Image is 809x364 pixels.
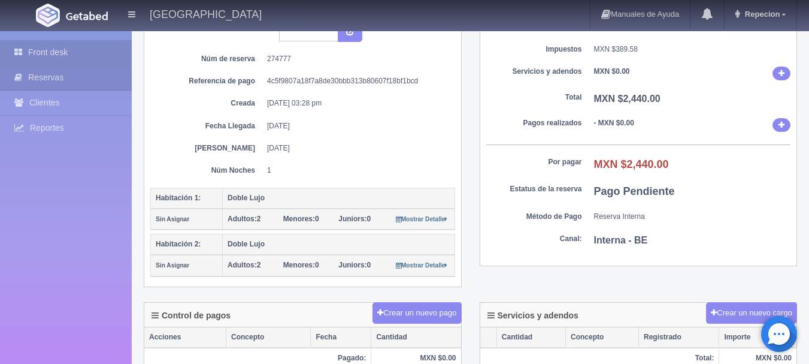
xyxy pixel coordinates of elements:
[486,212,582,222] dt: Método de Pago
[228,261,260,269] span: 2
[156,262,189,269] small: Sin Asignar
[156,240,201,248] b: Habitación 2:
[150,6,262,21] h4: [GEOGRAPHIC_DATA]
[594,44,791,55] dd: MXN $389.58
[283,261,315,269] strong: Menores:
[496,327,565,348] th: Cantidad
[486,184,582,194] dt: Estatus de la reserva
[267,143,446,154] dd: [DATE]
[594,185,675,197] b: Pago Pendiente
[159,121,255,131] dt: Fecha Llegada
[159,54,255,64] dt: Núm de reserva
[594,212,791,222] dd: Reserva Interna
[719,327,796,348] th: Importe
[36,4,60,27] img: Getabed
[371,327,461,348] th: Cantidad
[223,188,455,209] th: Doble Lujo
[152,311,231,320] h4: Control de pagos
[594,119,634,127] b: - MXN $0.00
[228,215,260,223] span: 2
[223,234,455,255] th: Doble Lujo
[706,302,797,324] button: Crear un nuevo cargo
[156,194,201,202] b: Habitación 1:
[486,44,582,55] dt: Impuestos
[159,76,255,86] dt: Referencia de pago
[267,121,446,131] dd: [DATE]
[338,215,371,223] span: 0
[267,54,446,64] dd: 274777
[372,302,461,324] button: Crear un nuevo pago
[639,327,719,348] th: Registrado
[267,76,446,86] dd: 4c5f9807a18f7a8de30bbb313b80607f18bf1bcd
[159,143,255,154] dt: [PERSON_NAME]
[486,92,582,103] dt: Total
[338,261,371,269] span: 0
[486,234,582,244] dt: Canal:
[594,158,669,170] b: MXN $2,440.00
[742,10,780,19] span: Repecion
[283,261,319,269] span: 0
[396,262,448,269] small: Mostrar Detalle
[594,94,660,104] b: MXN $2,440.00
[159,166,255,176] dt: Núm Noches
[66,11,108,20] img: Getabed
[159,98,255,109] dt: Creada
[156,216,189,222] small: Sin Asignar
[566,327,639,348] th: Concepto
[226,327,311,348] th: Concepto
[396,215,448,223] a: Mostrar Detalle
[267,166,446,176] dd: 1
[594,67,630,76] b: MXN $0.00
[486,67,582,77] dt: Servicios y adendos
[311,327,371,348] th: Fecha
[396,261,448,269] a: Mostrar Detalle
[283,215,315,223] strong: Menores:
[228,215,257,223] strong: Adultos:
[486,118,582,128] dt: Pagos realizados
[486,157,582,167] dt: Por pagar
[396,216,448,222] small: Mostrar Detalle
[594,235,648,245] b: Interna - BE
[283,215,319,223] span: 0
[267,98,446,109] dd: [DATE] 03:28 pm
[144,327,226,348] th: Acciones
[228,261,257,269] strong: Adultos:
[338,261,366,269] strong: Juniors:
[487,311,578,320] h4: Servicios y adendos
[338,215,366,223] strong: Juniors:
